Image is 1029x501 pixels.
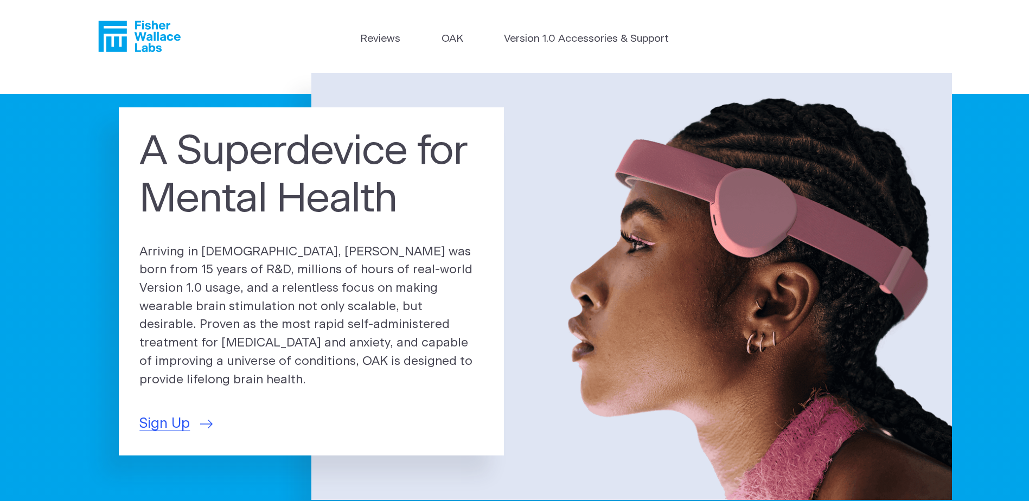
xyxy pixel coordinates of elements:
a: Reviews [360,31,400,47]
span: Sign Up [139,413,190,434]
a: Fisher Wallace [98,21,181,52]
p: Arriving in [DEMOGRAPHIC_DATA], [PERSON_NAME] was born from 15 years of R&D, millions of hours of... [139,243,483,389]
h1: A Superdevice for Mental Health [139,128,483,223]
a: Version 1.0 Accessories & Support [504,31,669,47]
a: OAK [442,31,463,47]
a: Sign Up [139,413,213,434]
